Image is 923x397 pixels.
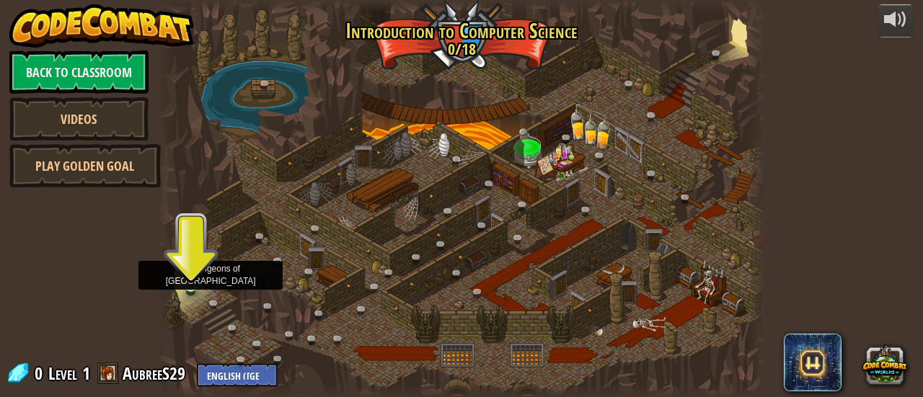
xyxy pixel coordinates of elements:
[35,362,47,385] span: 0
[48,362,77,385] span: Level
[82,362,90,385] span: 1
[9,144,161,187] a: Play Golden Goal
[9,50,149,94] a: Back to Classroom
[878,4,914,38] button: Adjust volume
[123,362,190,385] a: AubreeS29
[185,256,198,286] img: level-banner-unstarted.png
[9,4,194,48] img: CodeCombat - Learn how to code by playing a game
[9,97,149,140] a: Videos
